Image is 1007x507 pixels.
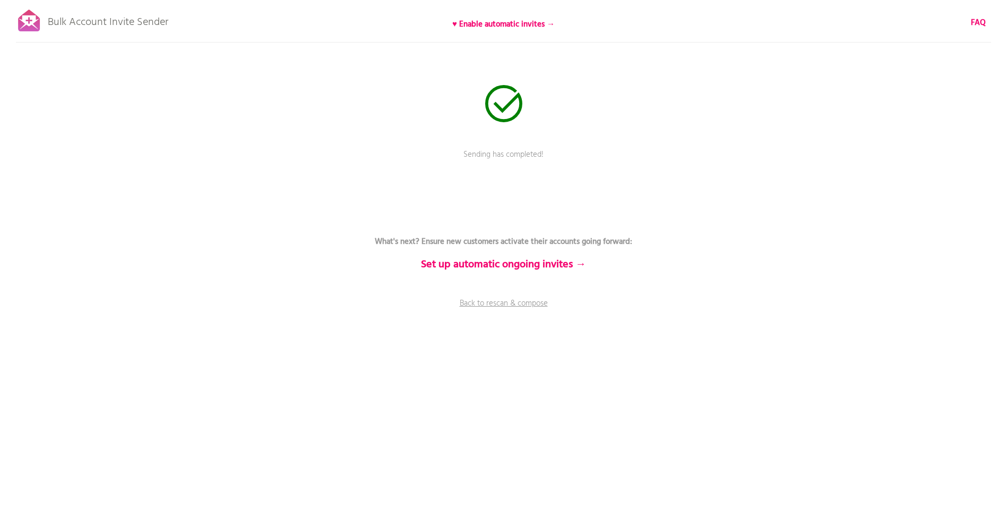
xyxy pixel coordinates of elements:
[452,18,555,31] b: ♥ Enable automatic invites →
[971,16,986,29] b: FAQ
[421,256,586,273] b: Set up automatic ongoing invites →
[345,298,663,324] a: Back to rescan & compose
[971,17,986,29] a: FAQ
[345,149,663,175] p: Sending has completed!
[375,235,632,248] b: What's next? Ensure new customers activate their accounts going forward:
[48,6,168,33] p: Bulk Account Invite Sender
